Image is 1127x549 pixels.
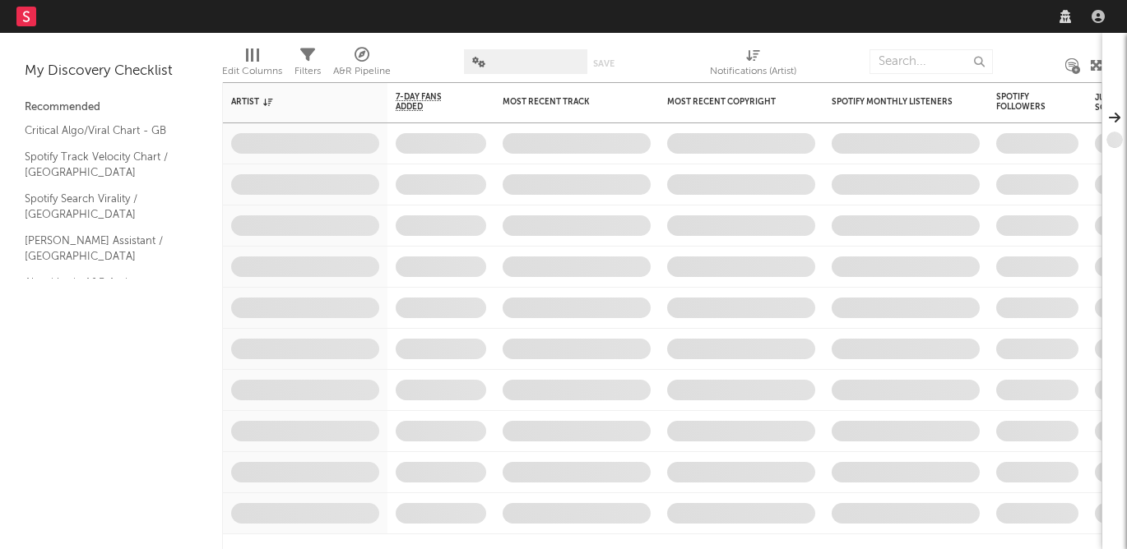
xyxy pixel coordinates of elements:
[25,98,197,118] div: Recommended
[25,148,181,182] a: Spotify Track Velocity Chart / [GEOGRAPHIC_DATA]
[710,62,796,81] div: Notifications (Artist)
[396,92,461,112] span: 7-Day Fans Added
[295,62,321,81] div: Filters
[333,62,391,81] div: A&R Pipeline
[222,41,282,89] div: Edit Columns
[503,97,626,107] div: Most Recent Track
[870,49,993,74] input: Search...
[25,62,197,81] div: My Discovery Checklist
[333,41,391,89] div: A&R Pipeline
[667,97,791,107] div: Most Recent Copyright
[231,97,355,107] div: Artist
[25,190,181,224] a: Spotify Search Virality / [GEOGRAPHIC_DATA]
[25,122,181,140] a: Critical Algo/Viral Chart - GB
[25,232,181,265] a: [PERSON_NAME] Assistant / [GEOGRAPHIC_DATA]
[710,41,796,89] div: Notifications (Artist)
[222,62,282,81] div: Edit Columns
[593,59,615,68] button: Save
[295,41,321,89] div: Filters
[996,92,1054,112] div: Spotify Followers
[25,274,181,307] a: Algorithmic A&R Assistant ([GEOGRAPHIC_DATA])
[832,97,955,107] div: Spotify Monthly Listeners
